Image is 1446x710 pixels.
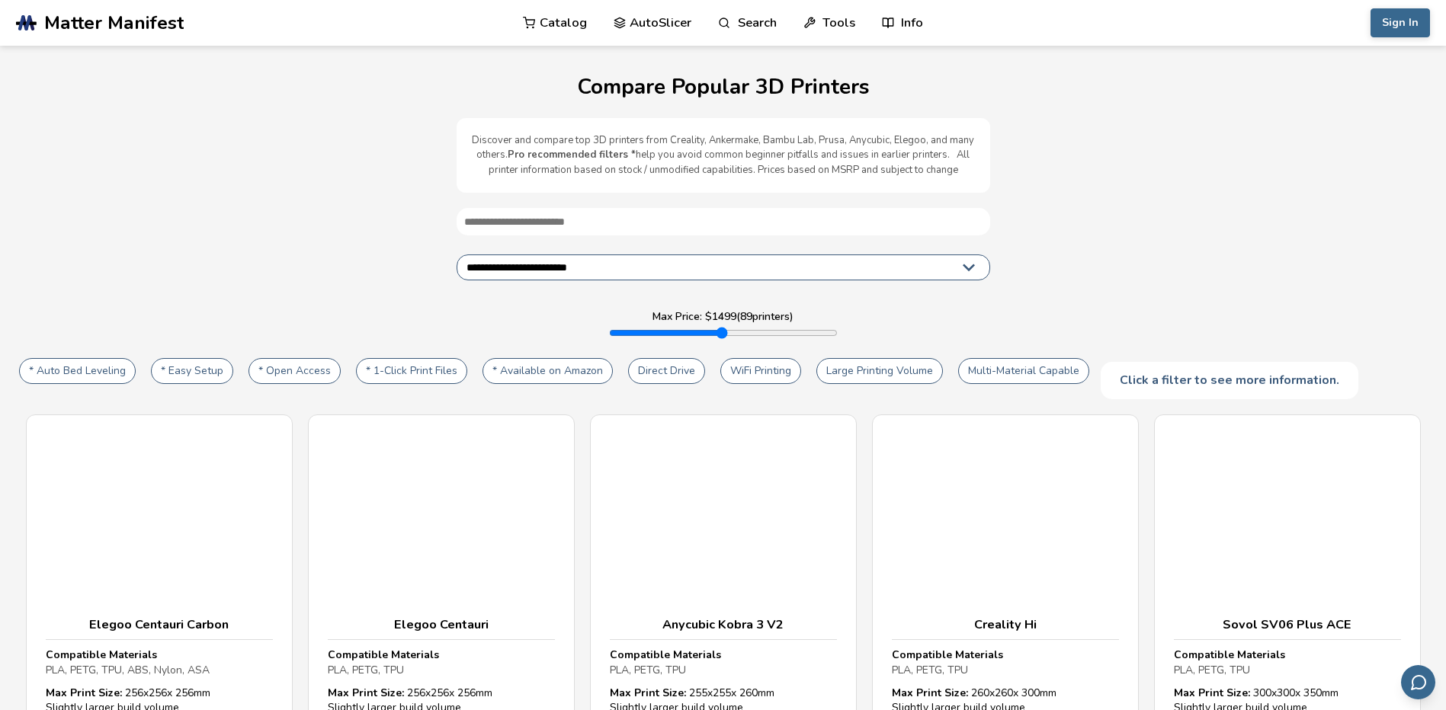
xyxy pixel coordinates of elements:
[472,133,975,178] p: Discover and compare top 3D printers from Creality, Ankermake, Bambu Lab, Prusa, Anycubic, Elegoo...
[15,75,1431,99] h1: Compare Popular 3D Printers
[610,648,721,662] strong: Compatible Materials
[1174,663,1250,677] span: PLA, PETG, TPU
[1101,362,1358,398] div: Click a filter to see more information.
[328,617,555,632] h3: Elegoo Centauri
[892,686,968,700] strong: Max Print Size:
[508,148,636,162] b: Pro recommended filters *
[483,358,613,384] button: * Available on Amazon
[958,358,1089,384] button: Multi-Material Capable
[356,358,467,384] button: * 1-Click Print Files
[1371,8,1430,37] button: Sign In
[328,686,404,700] strong: Max Print Size:
[46,648,157,662] strong: Compatible Materials
[1174,648,1285,662] strong: Compatible Materials
[1174,617,1401,632] h3: Sovol SV06 Plus ACE
[652,311,794,323] label: Max Price: $ 1499 ( 89 printers)
[610,686,686,700] strong: Max Print Size:
[1174,686,1250,700] strong: Max Print Size:
[628,358,705,384] button: Direct Drive
[892,648,1003,662] strong: Compatible Materials
[720,358,801,384] button: WiFi Printing
[816,358,943,384] button: Large Printing Volume
[19,358,136,384] button: * Auto Bed Leveling
[248,358,341,384] button: * Open Access
[46,686,122,700] strong: Max Print Size:
[892,663,968,677] span: PLA, PETG, TPU
[610,617,837,632] h3: Anycubic Kobra 3 V2
[328,648,439,662] strong: Compatible Materials
[46,663,210,677] span: PLA, PETG, TPU, ABS, Nylon, ASA
[610,663,686,677] span: PLA, PETG, TPU
[328,663,404,677] span: PLA, PETG, TPU
[1401,665,1435,699] button: Send feedback via email
[44,12,184,34] span: Matter Manifest
[892,617,1119,632] h3: Creality Hi
[46,617,273,632] h3: Elegoo Centauri Carbon
[151,358,233,384] button: * Easy Setup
